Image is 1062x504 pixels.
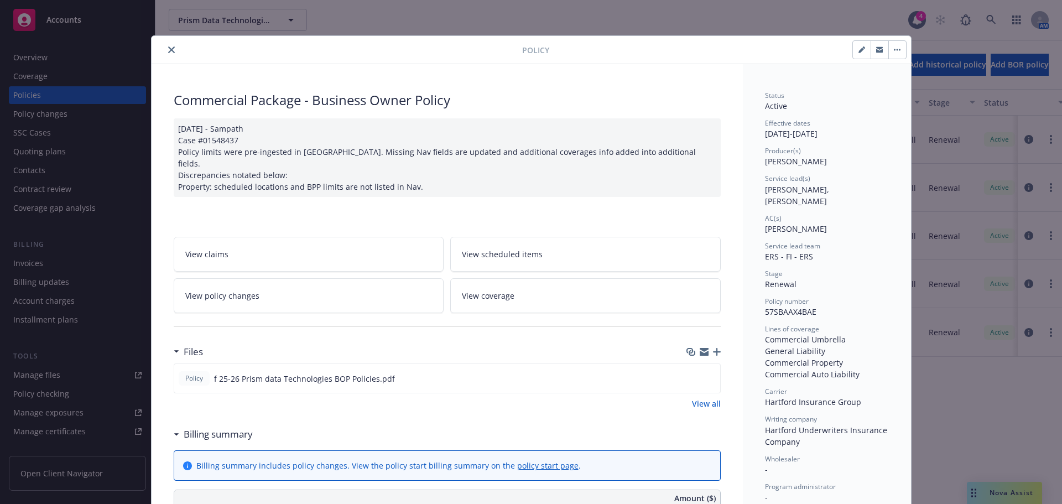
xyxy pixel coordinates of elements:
span: Carrier [765,387,787,396]
button: close [165,43,178,56]
span: Policy [183,373,205,383]
span: Status [765,91,784,100]
span: Effective dates [765,118,810,128]
span: 57SBAAX4BAE [765,306,816,317]
div: Commercial Package - Business Owner Policy [174,91,721,110]
div: Billing summary [174,427,253,441]
span: Service lead(s) [765,174,810,183]
h3: Files [184,345,203,359]
span: View scheduled items [462,248,543,260]
span: Producer(s) [765,146,801,155]
a: View policy changes [174,278,444,313]
span: Active [765,101,787,111]
button: preview file [706,373,716,385]
div: Commercial Property [765,357,889,368]
span: AC(s) [765,214,782,223]
div: Billing summary includes policy changes. View the policy start billing summary on the . [196,460,581,471]
span: Stage [765,269,783,278]
span: - [765,464,768,475]
div: [DATE] - [DATE] [765,118,889,139]
span: Policy [522,44,549,56]
span: Service lead team [765,241,820,251]
span: [PERSON_NAME] [765,224,827,234]
div: Commercial Umbrella [765,334,889,345]
h3: Billing summary [184,427,253,441]
div: Files [174,345,203,359]
div: [DATE] - Sampath Case #01548437 Policy limits were pre-ingested in [GEOGRAPHIC_DATA]. Missing Nav... [174,118,721,197]
div: General Liability [765,345,889,357]
span: Writing company [765,414,817,424]
span: ERS - FI - ERS [765,251,813,262]
span: [PERSON_NAME], [PERSON_NAME] [765,184,831,206]
button: download file [688,373,697,385]
span: Wholesaler [765,454,800,464]
span: Policy number [765,297,809,306]
div: Commercial Auto Liability [765,368,889,380]
span: Hartford Insurance Group [765,397,861,407]
a: policy start page [517,460,579,471]
a: View coverage [450,278,721,313]
span: Lines of coverage [765,324,819,334]
span: f 25-26 Prism data Technologies BOP Policies.pdf [214,373,395,385]
span: Renewal [765,279,796,289]
span: View coverage [462,290,514,302]
span: View claims [185,248,228,260]
span: Amount ($) [674,492,716,504]
span: [PERSON_NAME] [765,156,827,167]
span: View policy changes [185,290,259,302]
a: View claims [174,237,444,272]
span: - [765,492,768,502]
a: View all [692,398,721,409]
span: Hartford Underwriters Insurance Company [765,425,889,447]
a: View scheduled items [450,237,721,272]
span: Program administrator [765,482,836,491]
